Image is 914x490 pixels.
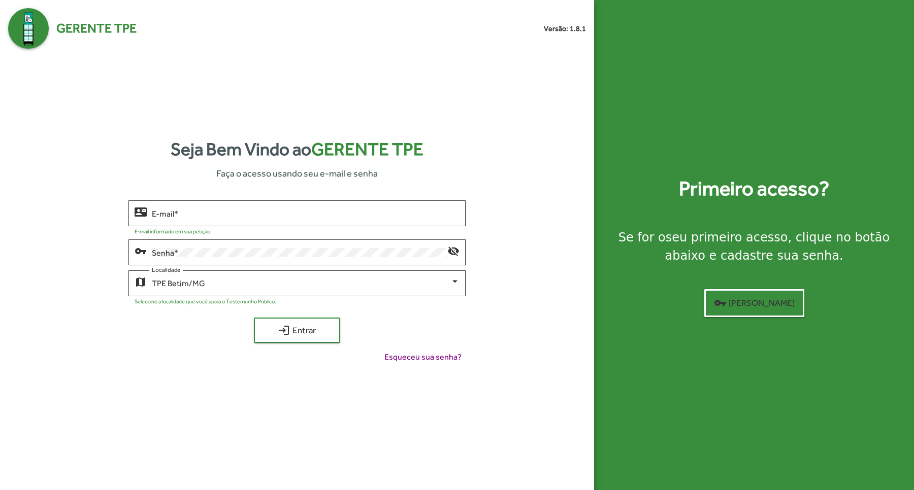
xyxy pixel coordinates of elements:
small: Versão: 1.8.1 [544,23,586,34]
img: Logo Gerente [8,8,49,49]
span: Gerente TPE [311,139,423,159]
mat-icon: contact_mail [135,205,147,218]
span: Esqueceu sua senha? [384,351,462,363]
mat-hint: E-mail informado em sua petição. [135,228,212,234]
div: Se for o , clique no botão abaixo e cadastre sua senha. [606,228,902,265]
span: Gerente TPE [56,19,137,38]
span: Entrar [263,321,331,339]
mat-hint: Selecione a localidade que você apoia o Testemunho Público. [135,298,276,304]
button: Entrar [254,318,340,343]
strong: Primeiro acesso? [679,173,829,204]
span: Faça o acesso usando seu e-mail e senha [216,166,378,180]
mat-icon: vpn_key [135,244,147,257]
span: [PERSON_NAME] [714,294,795,312]
span: TPE Betim/MG [152,278,205,288]
button: [PERSON_NAME] [704,289,804,317]
strong: Seja Bem Vindo ao [171,136,423,163]
mat-icon: login [278,324,290,336]
mat-icon: vpn_key [714,297,726,309]
strong: seu primeiro acesso [666,230,788,244]
mat-icon: map [135,275,147,288]
mat-icon: visibility_off [447,244,460,257]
